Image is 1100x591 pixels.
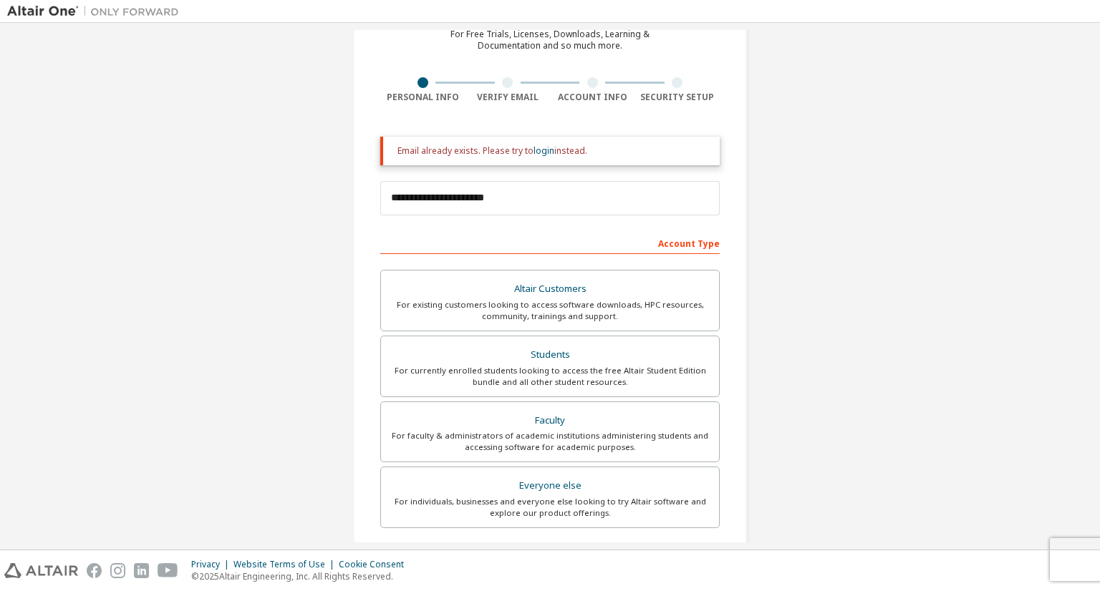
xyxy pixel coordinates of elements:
div: Account Info [550,92,635,103]
img: instagram.svg [110,563,125,578]
div: Cookie Consent [339,559,412,570]
img: linkedin.svg [134,563,149,578]
img: altair_logo.svg [4,563,78,578]
div: Students [390,345,710,365]
div: Security Setup [635,92,720,103]
p: © 2025 Altair Engineering, Inc. All Rights Reserved. [191,570,412,582]
div: For individuals, businesses and everyone else looking to try Altair software and explore our prod... [390,496,710,519]
div: Verify Email [465,92,551,103]
div: Everyone else [390,476,710,496]
img: youtube.svg [158,563,178,578]
div: Website Terms of Use [233,559,339,570]
div: For Free Trials, Licenses, Downloads, Learning & Documentation and so much more. [450,29,650,52]
a: login [534,145,554,157]
img: facebook.svg [87,563,102,578]
div: For faculty & administrators of academic institutions administering students and accessing softwa... [390,430,710,453]
div: Faculty [390,411,710,431]
div: Altair Customers [390,279,710,299]
div: Account Type [380,231,720,254]
div: Email already exists. Please try to instead. [397,145,708,157]
div: Personal Info [380,92,465,103]
div: For existing customers looking to access software downloads, HPC resources, community, trainings ... [390,299,710,322]
div: For currently enrolled students looking to access the free Altair Student Edition bundle and all ... [390,365,710,388]
div: Privacy [191,559,233,570]
img: Altair One [7,4,186,19]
